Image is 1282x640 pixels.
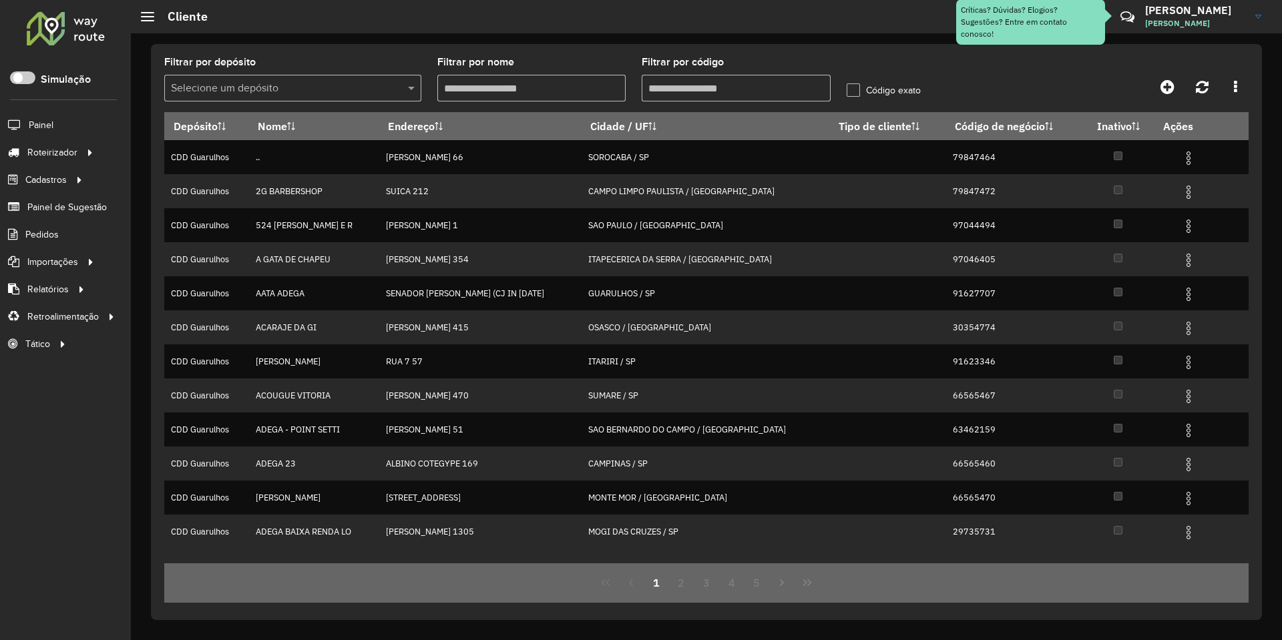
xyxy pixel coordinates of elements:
[379,174,581,208] td: SUICA 212
[719,570,744,595] button: 4
[581,412,829,446] td: SAO BERNARDO DO CAMPO / [GEOGRAPHIC_DATA]
[581,174,829,208] td: CAMPO LIMPO PAULISTA / [GEOGRAPHIC_DATA]
[379,481,581,515] td: [STREET_ADDRESS]
[248,446,379,481] td: ADEGA 23
[945,310,1082,344] td: 30354774
[25,228,59,242] span: Pedidos
[644,570,669,595] button: 1
[581,112,829,140] th: Cidade / UF
[379,276,581,310] td: SENADOR [PERSON_NAME] (CJ IN [DATE]
[27,145,77,159] span: Roteirizador
[945,208,1082,242] td: 97044494
[248,481,379,515] td: [PERSON_NAME]
[945,481,1082,515] td: 66565470
[795,570,820,595] button: Last Page
[164,378,248,412] td: CDD Guarulhos
[945,242,1082,276] td: 97046405
[164,54,256,70] label: Filtrar por depósito
[248,112,379,140] th: Nome
[847,83,921,97] label: Código exato
[379,242,581,276] td: [PERSON_NAME] 354
[1145,4,1245,17] h3: [PERSON_NAME]
[248,515,379,549] td: ADEGA BAIXA RENDA LO
[248,140,379,174] td: ..
[248,276,379,310] td: AATA ADEGA
[581,276,829,310] td: GUARULHOS / SP
[581,140,829,174] td: SOROCABA / SP
[27,255,78,269] span: Importações
[164,344,248,378] td: CDD Guarulhos
[694,570,719,595] button: 3
[744,570,770,595] button: 5
[379,112,581,140] th: Endereço
[164,140,248,174] td: CDD Guarulhos
[379,515,581,549] td: [PERSON_NAME] 1305
[27,282,69,296] span: Relatórios
[379,140,581,174] td: [PERSON_NAME] 66
[164,412,248,446] td: CDD Guarulhos
[581,242,829,276] td: ITAPECERICA DA SERRA / [GEOGRAPHIC_DATA]
[25,173,67,187] span: Cadastros
[379,344,581,378] td: RUA 7 57
[379,378,581,412] td: [PERSON_NAME] 470
[581,208,829,242] td: SAO PAULO / [GEOGRAPHIC_DATA]
[945,276,1082,310] td: 91627707
[164,515,248,549] td: CDD Guarulhos
[437,54,514,70] label: Filtrar por nome
[379,310,581,344] td: [PERSON_NAME] 415
[248,174,379,208] td: 2G BARBERSHOP
[945,446,1082,481] td: 66565460
[379,412,581,446] td: [PERSON_NAME] 51
[945,174,1082,208] td: 79847472
[829,112,945,140] th: Tipo de cliente
[945,378,1082,412] td: 66565467
[154,9,208,24] h2: Cliente
[164,481,248,515] td: CDD Guarulhos
[668,570,694,595] button: 2
[164,276,248,310] td: CDD Guarulhos
[248,208,379,242] td: 524 [PERSON_NAME] E R
[164,446,248,481] td: CDD Guarulhos
[248,412,379,446] td: ADEGA - POINT SETTI
[581,515,829,549] td: MOGI DAS CRUZES / SP
[25,337,50,351] span: Tático
[27,310,99,324] span: Retroalimentação
[581,310,829,344] td: OSASCO / [GEOGRAPHIC_DATA]
[581,446,829,481] td: CAMPINAS / SP
[248,310,379,344] td: ACARAJE DA GI
[769,570,795,595] button: Next Page
[945,112,1082,140] th: Código de negócio
[1082,112,1154,140] th: Inativo
[945,140,1082,174] td: 79847464
[1154,112,1234,140] th: Ações
[248,378,379,412] td: ACOUGUE VITORIA
[945,515,1082,549] td: 29735731
[164,174,248,208] td: CDD Guarulhos
[379,208,581,242] td: [PERSON_NAME] 1
[164,208,248,242] td: CDD Guarulhos
[581,344,829,378] td: ITARIRI / SP
[164,242,248,276] td: CDD Guarulhos
[1113,3,1142,31] a: Contato Rápido
[581,378,829,412] td: SUMARE / SP
[379,446,581,481] td: ALBINO COTEGYPE 169
[27,200,107,214] span: Painel de Sugestão
[581,481,829,515] td: MONTE MOR / [GEOGRAPHIC_DATA]
[164,310,248,344] td: CDD Guarulhos
[164,112,248,140] th: Depósito
[248,344,379,378] td: [PERSON_NAME]
[248,242,379,276] td: A GATA DE CHAPEU
[29,118,53,132] span: Painel
[945,412,1082,446] td: 63462159
[642,54,724,70] label: Filtrar por código
[41,71,91,87] label: Simulação
[945,344,1082,378] td: 91623346
[1145,17,1245,29] span: [PERSON_NAME]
